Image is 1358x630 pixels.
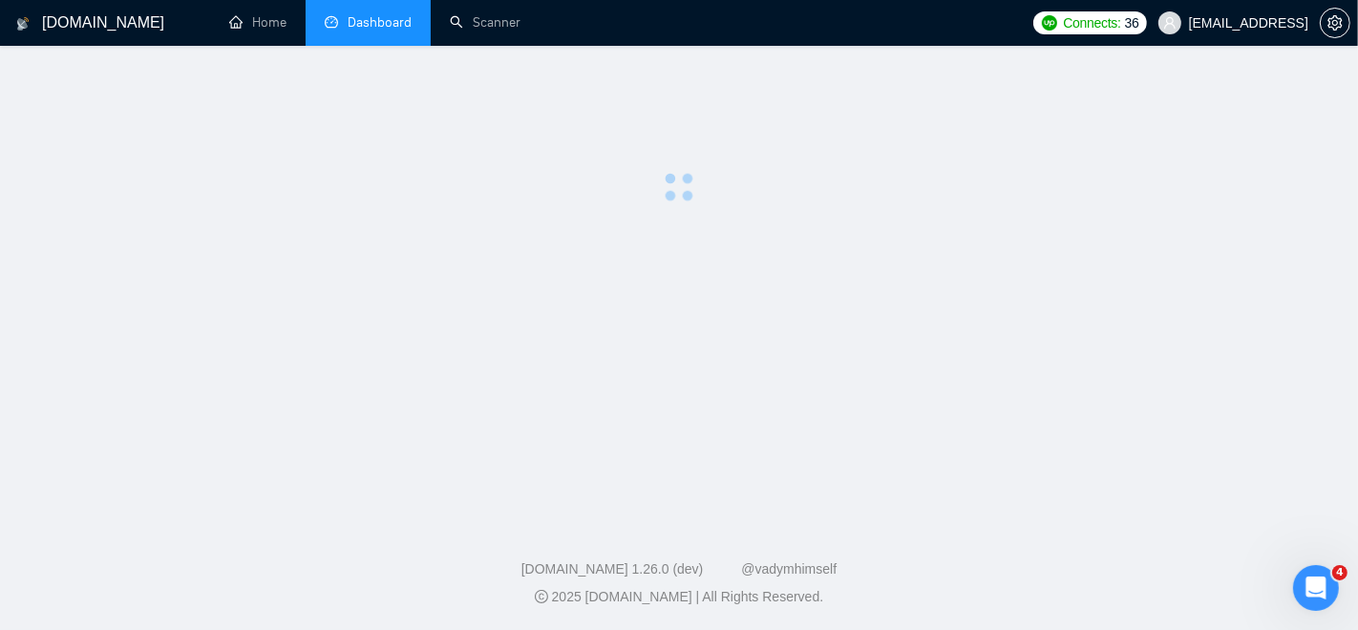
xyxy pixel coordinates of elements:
a: @vadymhimself [741,561,837,577]
span: user [1163,16,1177,30]
iframe: Intercom live chat [1293,565,1339,611]
span: copyright [535,590,548,603]
a: [DOMAIN_NAME] 1.26.0 (dev) [521,561,704,577]
img: upwork-logo.png [1042,15,1057,31]
span: dashboard [325,15,338,29]
span: 4 [1332,565,1347,580]
a: searchScanner [450,14,520,31]
a: setting [1320,15,1350,31]
img: logo [16,9,30,39]
span: setting [1321,15,1349,31]
a: homeHome [229,14,286,31]
div: 2025 [DOMAIN_NAME] | All Rights Reserved. [15,587,1343,607]
span: Dashboard [348,14,412,31]
span: 36 [1125,12,1139,33]
span: Connects: [1063,12,1120,33]
button: setting [1320,8,1350,38]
